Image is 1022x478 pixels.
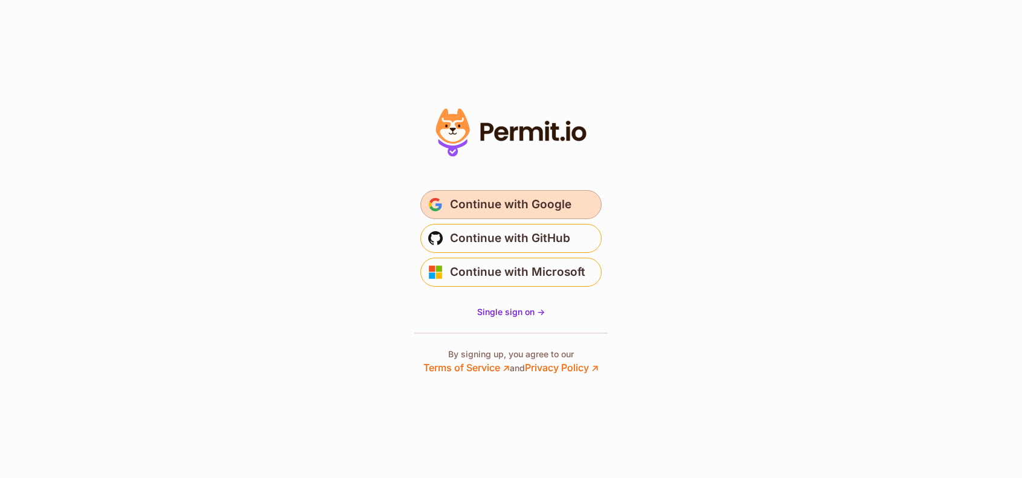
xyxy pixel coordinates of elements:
[420,190,602,219] button: Continue with Google
[477,307,545,317] span: Single sign on ->
[420,258,602,287] button: Continue with Microsoft
[525,362,599,374] a: Privacy Policy ↗
[450,195,571,214] span: Continue with Google
[450,229,570,248] span: Continue with GitHub
[477,306,545,318] a: Single sign on ->
[423,362,510,374] a: Terms of Service ↗
[420,224,602,253] button: Continue with GitHub
[423,348,599,375] p: By signing up, you agree to our and
[450,263,585,282] span: Continue with Microsoft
